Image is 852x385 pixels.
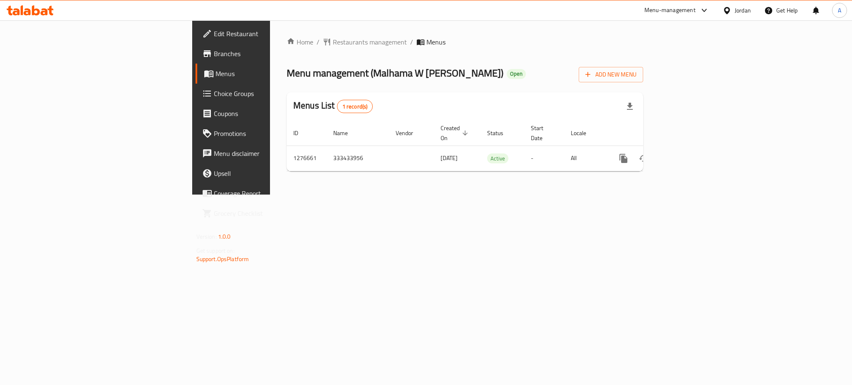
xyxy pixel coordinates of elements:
a: Branches [196,44,334,64]
td: All [564,146,607,171]
span: Menus [426,37,446,47]
td: - [524,146,564,171]
div: Export file [620,96,640,116]
span: Add New Menu [585,69,637,80]
a: Restaurants management [323,37,407,47]
span: Menu disclaimer [214,148,328,158]
a: Support.OpsPlatform [196,254,249,264]
span: A [838,6,841,15]
span: Choice Groups [214,89,328,99]
button: Add New Menu [579,67,643,82]
a: Coupons [196,104,334,123]
span: Get support on: [196,245,235,256]
span: Created On [441,123,471,143]
span: Promotions [214,128,328,138]
a: Upsell [196,163,334,183]
span: Coupons [214,109,328,118]
div: Open [507,69,526,79]
h2: Menus List [293,99,373,113]
div: Menu-management [644,5,696,15]
span: Name [333,128,359,138]
a: Choice Groups [196,84,334,104]
span: Vendor [396,128,424,138]
span: Grocery Checklist [214,208,328,218]
span: 1.0.0 [218,231,231,242]
a: Menu disclaimer [196,143,334,163]
th: Actions [607,121,700,146]
span: Menu management ( Malhama W [PERSON_NAME] ) [287,64,503,82]
table: enhanced table [287,121,700,171]
div: Jordan [735,6,751,15]
a: Grocery Checklist [196,203,334,223]
span: Restaurants management [333,37,407,47]
span: Active [487,154,508,163]
div: Total records count [337,100,373,113]
td: 333433956 [327,146,389,171]
span: 1 record(s) [337,103,373,111]
span: Open [507,70,526,77]
span: Locale [571,128,597,138]
span: Branches [214,49,328,59]
span: [DATE] [441,153,458,163]
nav: breadcrumb [287,37,643,47]
span: Coverage Report [214,188,328,198]
a: Coverage Report [196,183,334,203]
span: Upsell [214,168,328,178]
span: Version: [196,231,217,242]
span: Edit Restaurant [214,29,328,39]
a: Promotions [196,123,334,143]
span: Status [487,128,514,138]
li: / [410,37,413,47]
span: Start Date [531,123,554,143]
a: Edit Restaurant [196,24,334,44]
span: ID [293,128,309,138]
button: Change Status [634,148,654,168]
a: Menus [196,64,334,84]
span: Menus [215,69,328,79]
button: more [614,148,634,168]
